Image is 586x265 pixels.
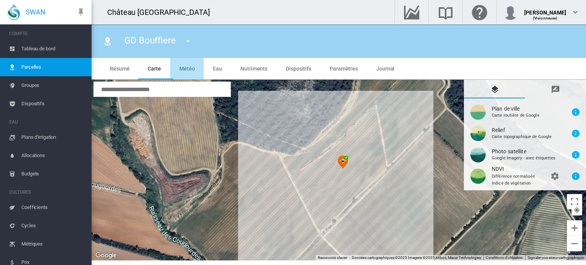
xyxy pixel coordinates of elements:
a: Ouvrir cette zone dans Google Maps (dans une nouvelle fenêtre) [93,251,119,260]
img: SWAN-Landscape-Logo-Colour-drop.png [8,4,20,20]
md-icon: icon-cog [550,172,559,181]
img: Google [93,251,119,260]
button: NDVI Différence normalisée Indice de végétation Paramètres des calques Informations sur les couches [464,165,586,187]
button: Raccourcis clavier [318,255,347,260]
a: Conditions d'utilisation [486,255,523,260]
span: Météo [179,66,195,72]
span: Dispositifs [286,66,311,72]
span: Groupes [21,76,85,95]
span: Cycles [21,217,85,235]
md-tab-item: Outil de dessin [525,80,586,98]
div: Château [GEOGRAPHIC_DATA] [107,7,217,18]
span: Eau [213,66,222,72]
md-tab-content: Contrôle de la couche de carte [464,98,586,190]
span: Plans d'irrigation [21,128,85,146]
button: Zoom arrière [567,236,582,251]
span: COMPTE [9,27,85,40]
span: Résumé [110,66,129,72]
span: CULTURES [9,186,85,198]
button: Votre emplacement [572,205,582,215]
span: Coefficients [21,198,85,217]
md-icon: Cliquez ici pour obtenir de l'aide [470,8,489,17]
button: Informations sur les couches [568,147,583,162]
button: Passer en plein écran [567,194,582,209]
span: Données cartographiques ©2025 Imagerie ©2025 Airbus, Maxar Technologies [352,255,481,260]
button: Informations sur les couches [568,169,583,184]
button: Relief Carte topographique de Google Informations sur les couches [464,123,586,144]
md-icon: icon-information [571,150,580,159]
md-icon: icon-chevron-down [571,8,580,17]
span: Dispositifs [21,95,85,113]
button: Informations sur les couches [568,126,583,141]
span: Métriques [21,235,85,253]
span: GD Bouffiere [124,35,176,46]
md-icon: icon-message-draw [551,85,560,94]
span: Carte [148,66,161,72]
div: [PERSON_NAME] [524,6,566,13]
img: profile.jpg [503,5,518,20]
span: Nutriments [240,66,267,72]
span: Allocations [21,146,85,165]
md-icon: icon-layers [490,85,499,94]
span: Parcelles [21,58,85,76]
span: SWAN [26,7,45,17]
button: Plan de ville Carte routière de Google Informations sur les couches [464,101,586,123]
md-icon: icon-pin [76,8,85,17]
button: Photo satellite Google Imagery - avec étiquettes Informations sur les couches [464,144,586,165]
button: Informations sur les couches [568,104,583,120]
md-icon: icon-information [571,129,580,138]
button: Zoom avant [567,220,582,236]
span: Budgets [21,165,85,183]
md-tab-item: Contrôle de la couche de carte [464,80,525,98]
md-icon: icon-menu-down [184,37,193,46]
md-icon: icon-information [571,172,580,181]
md-icon: icon-information [571,108,580,117]
span: Journal [376,66,394,72]
button: Paramètres des calques [547,169,562,184]
span: EAU [9,116,85,128]
a: Signaler une erreur cartographique [528,255,584,260]
md-icon: Accéder au Data Hub [402,8,421,17]
button: icon-menu-down [180,34,196,49]
span: Paramètres [330,66,358,72]
span: Tableau de bord [21,40,85,58]
md-icon: icon-map-marker-radius [103,37,112,46]
button: Cliquez pour accéder à la liste des sites [100,34,115,49]
md-icon: Recherche dans la librairie [436,8,455,17]
span: (Visionneuse) [533,16,558,20]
